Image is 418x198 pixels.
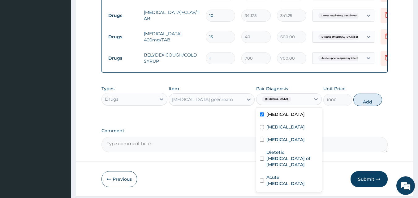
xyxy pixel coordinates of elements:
td: Drugs [105,31,141,43]
label: Comment [101,128,388,133]
label: [MEDICAL_DATA] [266,111,305,117]
img: d_794563401_company_1708531726252_794563401 [11,31,25,46]
button: Submit [351,171,388,187]
div: [MEDICAL_DATA] gel/cream [172,96,233,103]
span: Dietetic [MEDICAL_DATA] of intestin... [318,34,373,40]
div: Drugs [105,96,119,102]
label: [MEDICAL_DATA] [266,137,305,143]
span: Lower respiratory tract infect... [318,13,362,19]
textarea: Type your message and hit 'Enter' [3,132,118,154]
td: BELYDEX COUGH/COLD SYRUP [141,49,203,67]
button: Add [353,94,382,106]
td: [MEDICAL_DATA]+CLAV/TAB [141,6,203,25]
td: Drugs [105,10,141,21]
td: Drugs [105,53,141,64]
button: Previous [101,171,137,187]
div: Chat with us now [32,35,104,43]
label: Acute [MEDICAL_DATA] [266,174,318,187]
td: [MEDICAL_DATA] 400mg/TAB [141,27,203,46]
label: Unit Price [323,86,346,92]
span: We're online! [36,60,85,122]
label: Item [169,86,179,92]
label: Pair Diagnosis [256,86,288,92]
label: Types [101,86,114,91]
label: Dietetic [MEDICAL_DATA] of [MEDICAL_DATA] [266,149,318,168]
div: Minimize live chat window [101,3,116,18]
span: Acute upper respiratory infect... [318,55,363,61]
label: [MEDICAL_DATA] [266,124,305,130]
span: [MEDICAL_DATA] [262,96,291,102]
